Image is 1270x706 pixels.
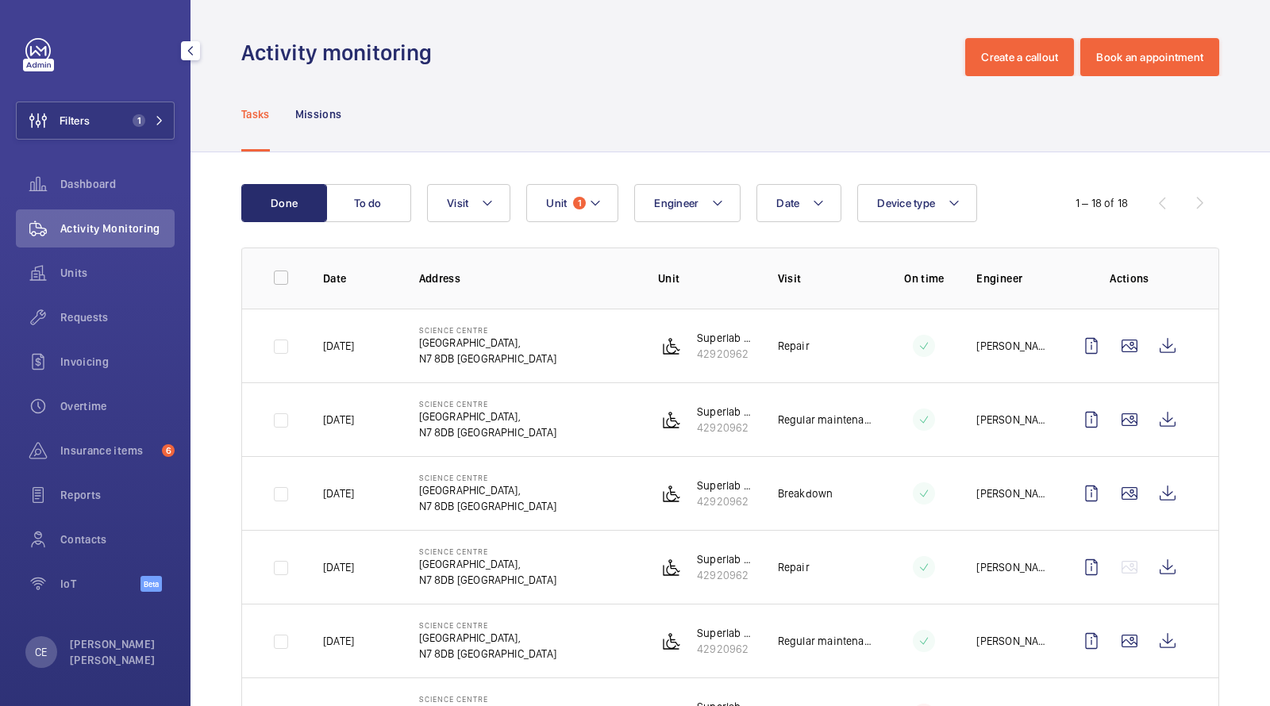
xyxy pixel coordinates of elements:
[419,694,556,704] p: Science Centre
[662,336,681,355] img: platform_lift.svg
[140,576,162,592] span: Beta
[857,184,977,222] button: Device type
[447,197,468,209] span: Visit
[241,184,327,222] button: Done
[654,197,698,209] span: Engineer
[60,576,140,592] span: IoT
[697,478,752,493] p: Superlab Hoist - SCG-L7 (Right)
[778,338,810,354] p: Repair
[756,184,841,222] button: Date
[60,443,156,459] span: Insurance items
[241,38,441,67] h1: Activity monitoring
[662,410,681,429] img: platform_lift.svg
[241,106,270,122] p: Tasks
[778,271,872,286] p: Visit
[662,558,681,577] img: platform_lift.svg
[162,444,175,457] span: 6
[419,547,556,556] p: Science Centre
[60,221,175,236] span: Activity Monitoring
[60,265,175,281] span: Units
[546,197,567,209] span: Unit
[778,412,872,428] p: Regular maintenance
[419,498,556,514] p: N7 8DB [GEOGRAPHIC_DATA]
[778,485,833,501] p: Breakdown
[697,641,752,657] p: 42920962
[1072,271,1187,286] p: Actions
[323,485,354,501] p: [DATE]
[60,113,90,129] span: Filters
[697,567,752,583] p: 42920962
[697,404,752,420] p: Superlab Hoist - SCG-L7 (Right)
[419,630,556,646] p: [GEOGRAPHIC_DATA],
[697,330,752,346] p: Superlab Hoist - SCG-L7 (Right)
[419,351,556,366] p: N7 8DB [GEOGRAPHIC_DATA]
[976,559,1047,575] p: [PERSON_NAME]
[295,106,342,122] p: Missions
[1076,195,1128,211] div: 1 – 18 of 18
[634,184,741,222] button: Engineer
[976,271,1047,286] p: Engineer
[60,309,175,325] span: Requests
[323,271,394,286] p: Date
[976,338,1047,354] p: [PERSON_NAME]
[976,412,1047,428] p: [PERSON_NAME]
[323,338,354,354] p: [DATE]
[419,424,556,440] p: N7 8DB [GEOGRAPHIC_DATA]
[697,346,752,362] p: 42920962
[70,636,165,668] p: [PERSON_NAME] [PERSON_NAME]
[897,271,951,286] p: On time
[60,176,175,192] span: Dashboard
[323,633,354,649] p: [DATE]
[1080,38,1219,76] button: Book an appointment
[60,354,175,370] span: Invoicing
[419,482,556,498] p: [GEOGRAPHIC_DATA],
[35,644,47,660] p: CE
[60,531,175,547] span: Contacts
[573,197,586,209] span: 1
[60,398,175,414] span: Overtime
[419,473,556,482] p: Science Centre
[976,485,1047,501] p: [PERSON_NAME]
[697,625,752,641] p: Superlab Hoist - SCG-L7 (Right)
[325,184,411,222] button: To do
[133,114,145,127] span: 1
[16,102,175,140] button: Filters1
[419,335,556,351] p: [GEOGRAPHIC_DATA],
[419,271,633,286] p: Address
[323,412,354,428] p: [DATE]
[658,271,752,286] p: Unit
[323,559,354,575] p: [DATE]
[60,487,175,503] span: Reports
[778,633,872,649] p: Regular maintenance
[419,556,556,572] p: [GEOGRAPHIC_DATA],
[419,409,556,424] p: [GEOGRAPHIC_DATA],
[965,38,1074,76] button: Create a callout
[976,633,1047,649] p: [PERSON_NAME]
[419,572,556,588] p: N7 8DB [GEOGRAPHIC_DATA]
[662,631,681,650] img: platform_lift.svg
[419,399,556,409] p: Science Centre
[526,184,618,222] button: Unit1
[419,325,556,335] p: Science Centre
[776,197,799,209] span: Date
[427,184,510,222] button: Visit
[697,493,752,509] p: 42920962
[419,620,556,630] p: Science Centre
[662,484,681,503] img: platform_lift.svg
[778,559,810,575] p: Repair
[697,420,752,435] p: 42920962
[877,197,935,209] span: Device type
[697,551,752,567] p: Superlab Hoist - SCG-L7 (Right)
[419,646,556,662] p: N7 8DB [GEOGRAPHIC_DATA]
